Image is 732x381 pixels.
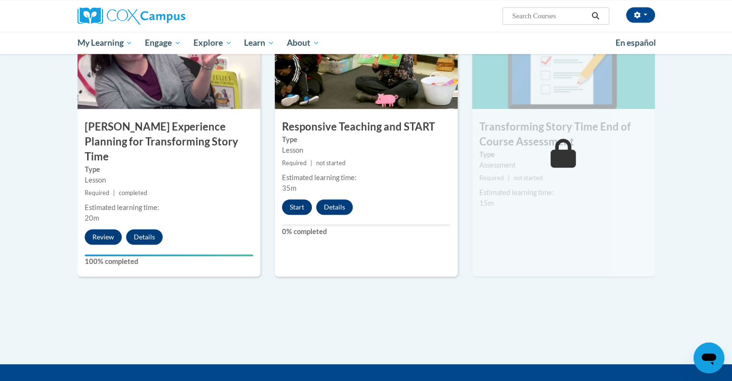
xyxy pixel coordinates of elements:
input: Search Courses [511,10,588,22]
span: 20m [85,214,99,222]
div: Lesson [85,175,253,185]
span: | [113,189,115,197]
span: About [287,37,320,49]
img: Course Image [275,13,458,109]
button: Search [588,10,603,22]
a: Cox Campus [77,7,260,25]
button: Start [282,199,312,215]
label: Type [479,149,648,160]
span: En español [616,38,656,48]
label: 0% completed [282,226,450,237]
label: Type [282,134,450,145]
span: Engage [145,37,181,49]
h3: [PERSON_NAME] Experience Planning for Transforming Story Time [77,119,260,164]
span: Required [85,189,109,197]
button: Details [126,229,163,245]
iframe: Button to launch messaging window [693,342,724,373]
button: Details [316,199,353,215]
h3: Transforming Story Time End of Course Assessment [472,119,655,149]
label: 100% completed [85,256,253,267]
a: En español [609,33,662,53]
div: Main menu [63,32,669,54]
div: Estimated learning time: [85,202,253,213]
span: 15m [479,199,494,207]
span: not started [514,174,543,182]
span: | [310,159,312,167]
span: | [508,174,510,182]
div: Lesson [282,145,450,156]
div: Your progress [85,254,253,256]
img: Course Image [77,13,260,109]
div: Estimated learning time: [282,172,450,183]
span: Explore [193,37,232,49]
a: Learn [238,32,281,54]
a: About [281,32,326,54]
span: not started [316,159,346,167]
button: Review [85,229,122,245]
a: Engage [139,32,187,54]
div: Estimated learning time: [479,187,648,198]
a: My Learning [71,32,139,54]
span: completed [119,189,147,197]
span: My Learning [77,37,132,49]
div: Assessment [479,160,648,171]
label: Type [85,164,253,175]
img: Cox Campus [77,7,185,25]
img: Course Image [472,13,655,109]
button: Account Settings [626,7,655,23]
h3: Responsive Teaching and START [275,119,458,134]
span: 35m [282,184,296,192]
a: Explore [187,32,238,54]
span: Required [282,159,307,167]
span: Learn [244,37,274,49]
span: Required [479,174,504,182]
